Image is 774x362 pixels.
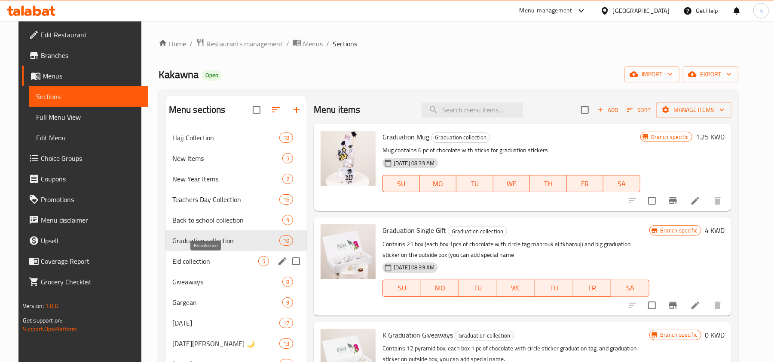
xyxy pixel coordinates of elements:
div: Hajj Collection18 [165,127,307,148]
button: SU [382,280,421,297]
span: K Graduation Giveaways [382,329,453,341]
span: Graduation collection [448,226,507,236]
a: Promotions [22,189,148,210]
span: Graduation Single Gift [382,224,446,237]
span: 1.0.0 [45,300,58,311]
button: TH [530,175,567,192]
span: New Year Items [172,174,282,184]
a: Menus [293,38,323,49]
button: MO [420,175,457,192]
div: Giveaways8 [165,271,307,292]
button: FR [567,175,604,192]
span: Sort [627,105,651,115]
a: Menu disclaimer [22,210,148,230]
a: Coupons [22,169,148,189]
img: Graduation Mug [321,131,376,186]
button: TH [535,280,573,297]
span: Sections [333,39,357,49]
span: Select to update [643,192,661,210]
span: [DATE] [172,318,279,328]
span: Kakawna [159,65,199,84]
span: Sort items [621,103,656,117]
h6: 4 KWD [705,224,725,236]
span: 9 [283,216,293,224]
a: Edit menu item [690,196,701,206]
button: TU [456,175,493,192]
span: WE [501,282,532,294]
button: SA [611,280,649,297]
div: Open [202,70,222,81]
a: Edit Menu [29,127,148,148]
span: SU [386,282,417,294]
span: export [690,69,731,80]
button: delete [707,295,728,316]
span: Grocery Checklist [41,277,141,287]
span: Teachers Day Collection [172,194,279,205]
span: FR [577,282,608,294]
button: TU [459,280,497,297]
span: 2 [283,175,293,183]
span: Select all sections [248,101,266,119]
button: delete [707,190,728,211]
span: TH [538,282,570,294]
span: [DATE][PERSON_NAME] 🌙 [172,338,279,349]
span: Coupons [41,174,141,184]
button: edit [276,255,289,268]
div: New Items5 [165,148,307,169]
button: import [624,66,679,82]
div: Graduation collection10 [165,230,307,251]
img: Graduation Single Gift [321,224,376,279]
p: Contains 21 box (each box 1pcs of chocolate with circle tag mabrouk al tkharouj) and big graduati... [382,239,649,260]
li: / [286,39,289,49]
input: search [422,103,523,118]
span: Menus [303,39,323,49]
span: Add item [594,103,621,117]
span: Version: [23,300,44,311]
button: WE [493,175,530,192]
div: [DATE][PERSON_NAME] 🌙13 [165,333,307,354]
span: Giveaways [172,277,282,287]
h2: Menu items [314,103,361,116]
h6: 0 KWD [705,329,725,341]
span: 8 [283,278,293,286]
div: Teachers Day Collection16 [165,189,307,210]
button: SA [603,175,640,192]
span: 13 [280,340,293,348]
div: items [282,277,293,287]
span: FR [570,178,600,190]
span: Branch specific [657,226,701,235]
button: export [683,66,738,82]
li: / [326,39,329,49]
a: Choice Groups [22,148,148,169]
div: New Items [172,153,282,163]
button: Add [594,103,621,117]
a: Menus [22,66,148,86]
span: Sections [36,91,141,102]
a: Full Menu View [29,107,148,127]
span: SA [607,178,637,190]
a: Branches [22,45,148,66]
button: Manage items [656,102,731,118]
span: 5 [283,154,293,163]
a: Upsell [22,230,148,251]
button: WE [497,280,535,297]
span: Promotions [41,194,141,205]
nav: breadcrumb [159,38,739,49]
span: Edit Menu [36,133,141,143]
span: Menus [43,71,141,81]
a: Restaurants management [196,38,283,49]
div: [DATE]17 [165,313,307,333]
p: Mug contains 6 pc of chocolate with sticks for graduation stickers [382,145,640,156]
div: Gargean [172,297,282,308]
button: MO [421,280,459,297]
span: Menu disclaimer [41,215,141,225]
span: Add [596,105,619,115]
span: Manage items [663,105,725,115]
div: items [258,256,269,266]
span: 18 [280,134,293,142]
a: Sections [29,86,148,107]
span: Full Menu View [36,112,141,122]
span: Graduation collection [172,235,279,246]
span: SU [386,178,416,190]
